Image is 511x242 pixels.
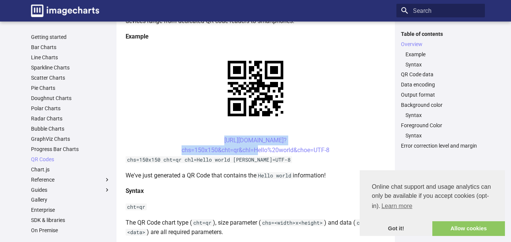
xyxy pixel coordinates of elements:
a: allow cookies [432,221,505,236]
a: Overview [401,41,480,48]
a: Progress Bar Charts [31,146,110,153]
input: Search [396,4,485,17]
p: The QR Code chart type ( ), size parameter ( ) and data ( ) are all required parameters. [126,218,386,237]
nav: Foreground Color [401,132,480,139]
label: Guides [31,187,110,193]
a: Data encoding [401,81,480,88]
a: Bar Charts [31,44,110,51]
a: Sparkline Charts [31,64,110,71]
a: Background color [401,102,480,108]
code: cht=qr [126,203,147,210]
img: chart [214,48,297,129]
a: [URL][DOMAIN_NAME]?chs=150x150&cht=qr&chl=Hello%20world&choe=UTF-8 [182,137,329,154]
a: learn more about cookies [380,200,413,212]
a: Pie Charts [31,85,110,91]
nav: Table of contents [396,31,485,150]
label: Reference [31,176,110,183]
code: chs=<width>x<height> [261,219,324,226]
a: Radar Charts [31,115,110,122]
nav: Background color [401,112,480,119]
a: QR Code data [401,71,480,78]
a: Foreground Color [401,122,480,129]
a: Syntax [405,132,480,139]
h4: Example [126,32,386,42]
label: Table of contents [396,31,485,37]
nav: Overview [401,51,480,68]
code: chs=150x150 cht=qr chl=Hello world [PERSON_NAME]=UTF-8 [126,156,292,163]
a: SDK & libraries [31,217,110,224]
h4: Syntax [126,186,386,196]
a: Output format [401,91,480,98]
p: We've just generated a QR Code that contains the information! [126,171,386,180]
a: Error correction level and margin [401,142,480,149]
a: On Premise [31,227,110,234]
a: Gallery [31,196,110,203]
a: Syntax [405,112,480,119]
a: Polar Charts [31,105,110,112]
div: cookieconsent [360,170,505,236]
a: Bubble Charts [31,125,110,132]
code: cht=qr [192,219,213,226]
code: Hello world [256,172,293,179]
a: Enterprise [31,207,110,213]
span: Online chat support and usage analytics can only be available if you accept cookies (opt-in). [372,182,493,212]
a: dismiss cookie message [360,221,432,236]
a: Example [405,51,480,58]
a: Line Charts [31,54,110,61]
a: Doughnut Charts [31,95,110,102]
a: Chart.js [31,166,110,173]
a: Getting started [31,34,110,40]
a: Scatter Charts [31,74,110,81]
a: Syntax [405,61,480,68]
a: QR Codes [31,156,110,163]
img: logo [31,5,99,17]
a: GraphViz Charts [31,136,110,142]
a: Image-Charts documentation [28,2,102,20]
